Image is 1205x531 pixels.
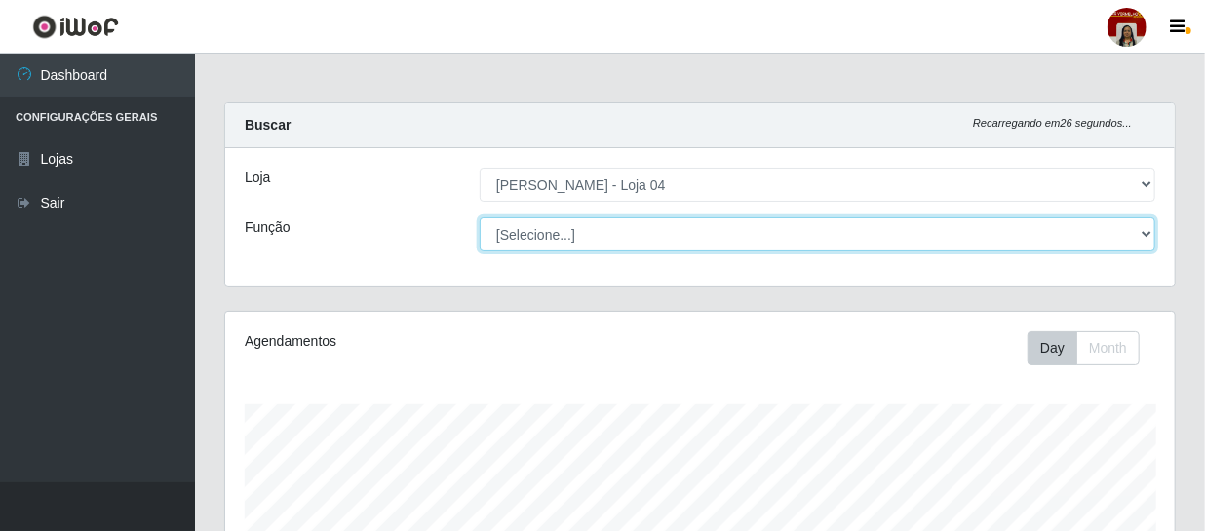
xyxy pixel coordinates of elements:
i: Recarregando em 26 segundos... [973,117,1132,129]
div: Toolbar with button groups [1028,331,1155,365]
label: Loja [245,168,270,188]
button: Day [1028,331,1077,365]
strong: Buscar [245,117,291,133]
img: CoreUI Logo [32,15,119,39]
div: Agendamentos [245,331,607,352]
button: Month [1076,331,1140,365]
label: Função [245,217,291,238]
div: First group [1028,331,1140,365]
